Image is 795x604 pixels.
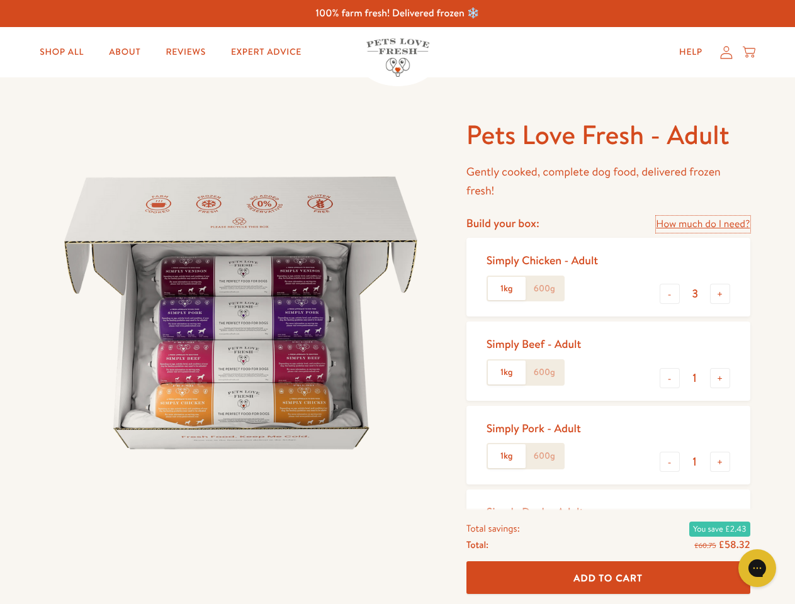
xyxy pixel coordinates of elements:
label: 1kg [488,277,526,301]
button: - [660,452,680,472]
label: 600g [526,361,563,384]
button: + [710,368,730,388]
h1: Pets Love Fresh - Adult [466,118,750,152]
label: 600g [526,277,563,301]
div: Simply Duck - Adult [487,505,584,519]
a: Reviews [155,40,215,65]
label: 1kg [488,361,526,384]
p: Gently cooked, complete dog food, delivered frozen fresh! [466,162,750,201]
a: Expert Advice [221,40,312,65]
div: Simply Pork - Adult [487,421,581,435]
span: Add To Cart [573,571,643,584]
button: + [710,452,730,472]
div: Simply Beef - Adult [487,337,582,351]
a: About [99,40,150,65]
img: Pets Love Fresh - Adult [45,118,436,508]
button: Add To Cart [466,561,750,595]
a: How much do I need? [656,216,750,233]
a: Help [669,40,713,65]
a: Shop All [30,40,94,65]
button: + [710,284,730,304]
span: Total: [466,536,488,552]
label: 1kg [488,444,526,468]
img: Pets Love Fresh [366,38,429,77]
h4: Build your box: [466,216,539,230]
span: You save £2.43 [689,521,750,536]
button: - [660,284,680,304]
button: - [660,368,680,388]
s: £60.75 [694,540,716,550]
span: £58.32 [718,537,750,551]
span: Total savings: [466,520,520,536]
label: 600g [526,444,563,468]
iframe: Gorgias live chat messenger [732,545,782,591]
div: Simply Chicken - Adult [487,253,598,267]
